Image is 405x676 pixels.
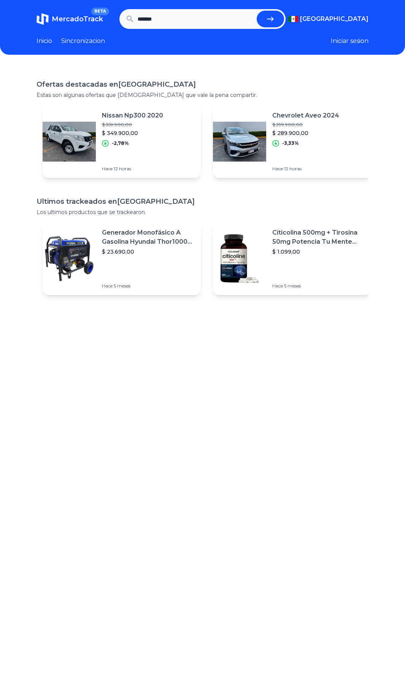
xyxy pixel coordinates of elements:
[37,13,49,25] img: MercadoTrack
[102,228,195,246] p: Generador Monofásico A Gasolina Hyundai Thor10000 P 11.5 Kw
[272,166,339,172] p: Hace 12 horas
[102,129,163,137] p: $ 349.900,00
[37,79,368,90] h1: Ofertas destacadas en [GEOGRAPHIC_DATA]
[112,140,129,146] p: -2,78%
[91,8,109,15] span: BETA
[37,36,52,46] a: Inicio
[102,283,195,289] p: Hace 5 meses
[288,16,299,22] img: Mexico
[37,208,368,216] p: Los ultimos productos que se trackearon.
[282,140,299,146] p: -3,33%
[213,115,266,168] img: Featured image
[331,36,368,46] button: Iniciar sesion
[52,15,103,23] span: MercadoTrack
[213,222,371,295] a: Featured imageCiticolina 500mg + Tirosina 50mg Potencia Tu Mente (120caps) Sabor Sin Sabor$ 1.099...
[288,14,368,24] button: [GEOGRAPHIC_DATA]
[272,248,365,255] p: $ 1.099,00
[272,111,339,120] p: Chevrolet Aveo 2024
[37,13,103,25] a: MercadoTrackBETA
[102,248,195,255] p: $ 23.690,00
[300,14,368,24] span: [GEOGRAPHIC_DATA]
[37,196,368,207] h1: Ultimos trackeados en [GEOGRAPHIC_DATA]
[61,36,105,46] a: Sincronizacion
[272,129,339,137] p: $ 289.900,00
[43,232,96,285] img: Featured image
[102,122,163,128] p: $ 359.900,00
[213,232,266,285] img: Featured image
[102,166,163,172] p: Hace 12 horas
[272,283,365,289] p: Hace 5 meses
[272,228,365,246] p: Citicolina 500mg + Tirosina 50mg Potencia Tu Mente (120caps) Sabor Sin Sabor
[272,122,339,128] p: $ 299.900,00
[102,111,163,120] p: Nissan Np300 2020
[43,115,96,168] img: Featured image
[213,105,371,178] a: Featured imageChevrolet Aveo 2024$ 299.900,00$ 289.900,00-3,33%Hace 12 horas
[43,105,201,178] a: Featured imageNissan Np300 2020$ 359.900,00$ 349.900,00-2,78%Hace 12 horas
[43,222,201,295] a: Featured imageGenerador Monofásico A Gasolina Hyundai Thor10000 P 11.5 Kw$ 23.690,00Hace 5 meses
[37,91,368,99] p: Estas son algunas ofertas que [DEMOGRAPHIC_DATA] que vale la pena compartir.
